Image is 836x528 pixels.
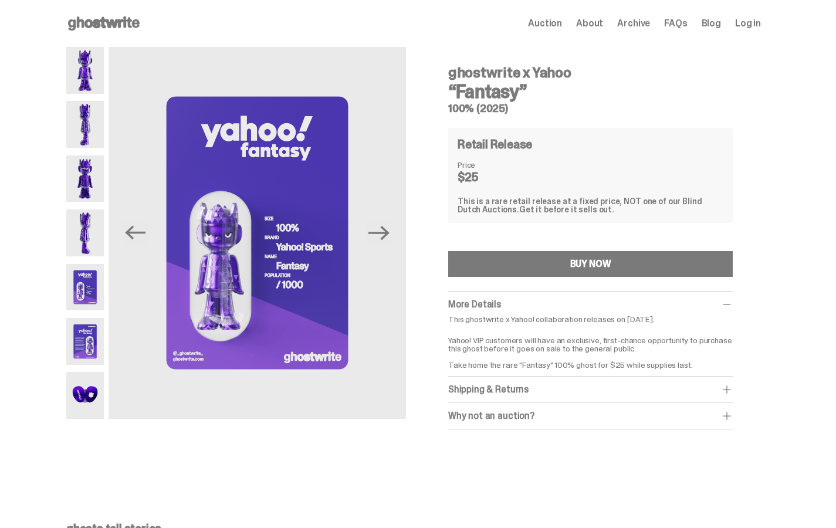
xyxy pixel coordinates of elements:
button: BUY NOW [448,251,733,277]
h3: “Fantasy” [448,82,733,101]
img: Yahoo-HG---1.png [66,47,104,94]
h4: Retail Release [458,138,532,150]
img: Yahoo-HG---6.png [66,318,104,365]
h5: 100% (2025) [448,103,733,114]
a: Log in [735,19,761,28]
a: FAQs [664,19,687,28]
a: Archive [617,19,650,28]
div: BUY NOW [570,259,611,269]
button: Previous [123,220,148,246]
img: Yahoo-HG---2.png [66,101,104,148]
img: Yahoo-HG---4.png [66,209,104,256]
p: This ghostwrite x Yahoo! collaboration releases on [DATE]. [448,315,733,323]
p: Yahoo! VIP customers will have an exclusive, first-chance opportunity to purchase this ghost befo... [448,328,733,369]
div: This is a rare retail release at a fixed price, NOT one of our Blind Dutch Auctions. [458,197,723,214]
div: Shipping & Returns [448,384,733,395]
img: Yahoo-HG---5.png [109,47,406,419]
span: Get it before it sells out. [519,204,614,215]
h4: ghostwrite x Yahoo [448,66,733,80]
a: Blog [702,19,721,28]
img: Yahoo-HG---5.png [66,264,104,311]
img: Yahoo-HG---3.png [66,155,104,202]
button: Next [366,220,392,246]
a: About [576,19,603,28]
dd: $25 [458,171,516,183]
span: More Details [448,298,501,310]
img: Yahoo-HG---7.png [66,372,104,419]
a: Auction [528,19,562,28]
div: Why not an auction? [448,410,733,422]
dt: Price [458,161,516,169]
